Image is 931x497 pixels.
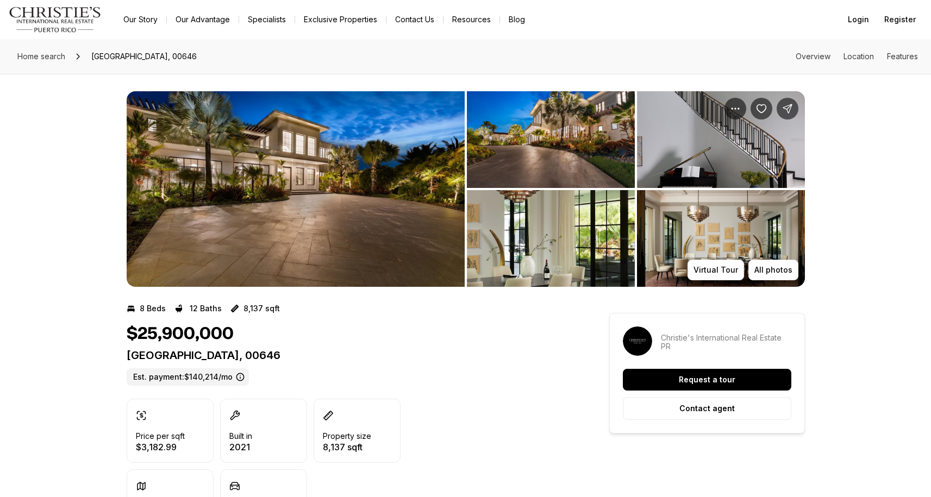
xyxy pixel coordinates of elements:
button: All photos [748,260,798,280]
p: Virtual Tour [693,266,738,274]
p: [GEOGRAPHIC_DATA], 00646 [127,349,570,362]
li: 2 of 9 [467,91,805,287]
h1: $25,900,000 [127,324,234,344]
p: Request a tour [679,375,735,384]
p: Christie's International Real Estate PR [661,334,791,351]
button: Contact agent [623,397,791,420]
label: Est. payment: $140,214/mo [127,368,249,386]
p: Contact agent [679,404,735,413]
a: Blog [500,12,534,27]
a: Home search [13,48,70,65]
p: 8 Beds [140,304,166,313]
p: 2021 [229,443,252,451]
span: [GEOGRAPHIC_DATA], 00646 [87,48,201,65]
a: Resources [443,12,499,27]
button: Property options [724,98,746,119]
p: Property size [323,432,371,441]
p: Built in [229,432,252,441]
a: Specialists [239,12,295,27]
a: Our Advantage [167,12,239,27]
img: logo [9,7,102,33]
button: 12 Baths [174,300,222,317]
p: 12 Baths [190,304,222,313]
button: Save Property: 323 DORADO BEACH EAST [751,98,772,119]
span: Register [884,15,916,24]
nav: Page section menu [796,52,918,61]
button: Virtual Tour [688,260,744,280]
button: Register [878,9,922,30]
span: Home search [17,52,65,61]
span: Login [848,15,869,24]
a: Skip to: Features [887,52,918,61]
p: 8,137 sqft [323,443,371,451]
button: View image gallery [127,91,465,287]
a: Skip to: Overview [796,52,830,61]
button: View image gallery [467,91,635,188]
p: All photos [754,266,792,274]
button: Contact Us [386,12,443,27]
button: View image gallery [467,190,635,287]
a: Our Story [115,12,166,27]
a: Skip to: Location [843,52,874,61]
a: Exclusive Properties [295,12,386,27]
p: $3,182.99 [136,443,185,451]
p: 8,137 sqft [243,304,280,313]
button: View image gallery [637,91,805,188]
div: Listing Photos [127,91,805,287]
button: Request a tour [623,369,791,391]
button: Login [841,9,876,30]
li: 1 of 9 [127,91,465,287]
button: Share Property: 323 DORADO BEACH EAST [777,98,798,119]
button: View image gallery [637,190,805,287]
p: Price per sqft [136,432,185,441]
